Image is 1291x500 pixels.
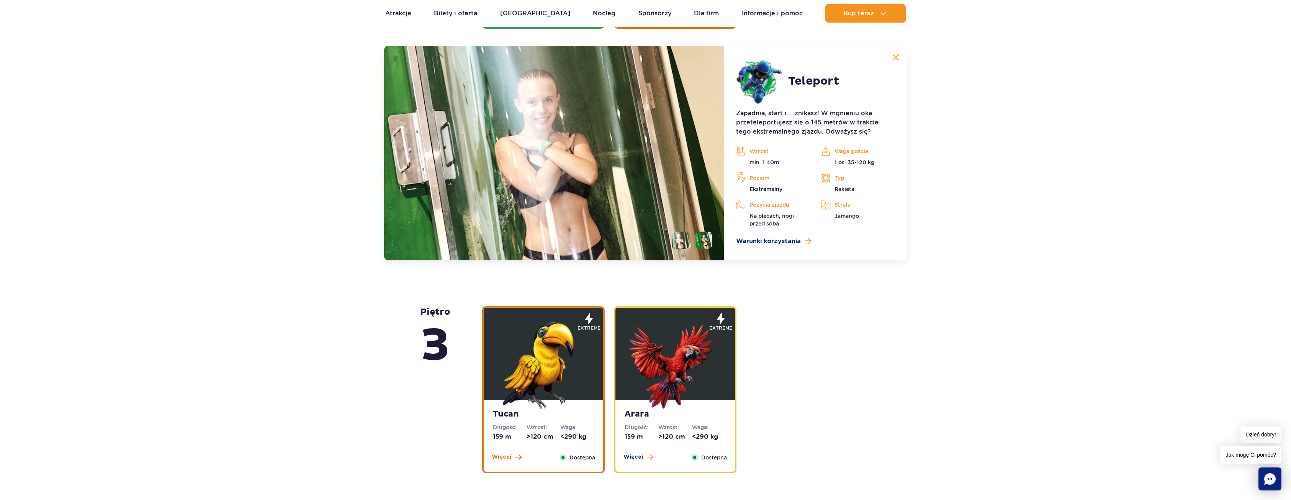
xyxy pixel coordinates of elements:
[420,306,450,374] strong: piętro
[692,433,726,441] dd: <290 kg
[493,409,594,420] strong: Tucan
[658,423,692,431] dt: Wzrost:
[821,185,895,193] p: Rakieta
[736,145,810,157] p: Wzrost
[709,325,732,332] span: extreme
[736,237,801,246] span: Warunki korzystania
[1240,426,1281,443] span: Dzień dobry!
[629,317,721,409] img: 683e9e4e481cc327238821.png
[736,109,895,136] p: Zapadnia, start i… znikasz! W mgnieniu oka przeteleportujesz się o 145 metrów w trakcie tego ekst...
[1258,467,1281,490] div: Chat
[625,433,658,441] dd: 159 m
[736,158,810,166] p: min. 1.40m
[821,199,895,211] p: Strefa
[736,237,895,246] a: Warunki korzystania
[788,74,839,88] h2: Teleport
[492,453,511,461] span: Więcej
[527,433,560,441] dd: >120 cm
[434,4,477,23] a: Bilety i oferta
[493,423,527,431] dt: Długość:
[527,423,560,431] dt: Wzrost:
[736,185,810,193] p: Ekstremalny
[560,423,594,431] dt: Waga:
[625,409,726,420] strong: Arara
[492,453,522,461] button: Więcej
[420,318,450,374] span: 3
[500,4,570,23] a: [GEOGRAPHIC_DATA]
[623,453,643,461] span: Więcej
[736,172,810,184] p: Poziom
[736,212,810,227] p: Na plecach, nogi przed sobą
[625,423,658,431] dt: Długość:
[736,199,810,211] p: Pozycja zjazdu
[560,433,594,441] dd: <290 kg
[623,453,653,461] button: Więcej
[821,212,895,220] p: Jamango
[497,317,589,409] img: 683e9e3786a57738606523.png
[742,4,803,23] a: Informacje i pomoc
[736,58,782,104] img: 683e9e16b5164260818783.png
[821,172,895,184] p: Typ
[821,145,895,157] p: Waga gościa
[701,453,727,462] span: Dostępna
[493,433,527,441] dd: 159 m
[569,453,595,462] span: Dostępna
[1220,446,1281,464] span: Jak mogę Ci pomóc?
[658,433,692,441] dd: >120 cm
[821,158,895,166] p: 1 os. 35-120 kg
[638,4,671,23] a: Sponsorzy
[844,10,874,17] span: Kup teraz
[385,4,411,23] a: Atrakcje
[825,4,906,23] button: Kup teraz
[593,4,615,23] a: Nocleg
[692,423,726,431] dt: Waga:
[578,325,601,332] span: extreme
[694,4,719,23] a: Dla firm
